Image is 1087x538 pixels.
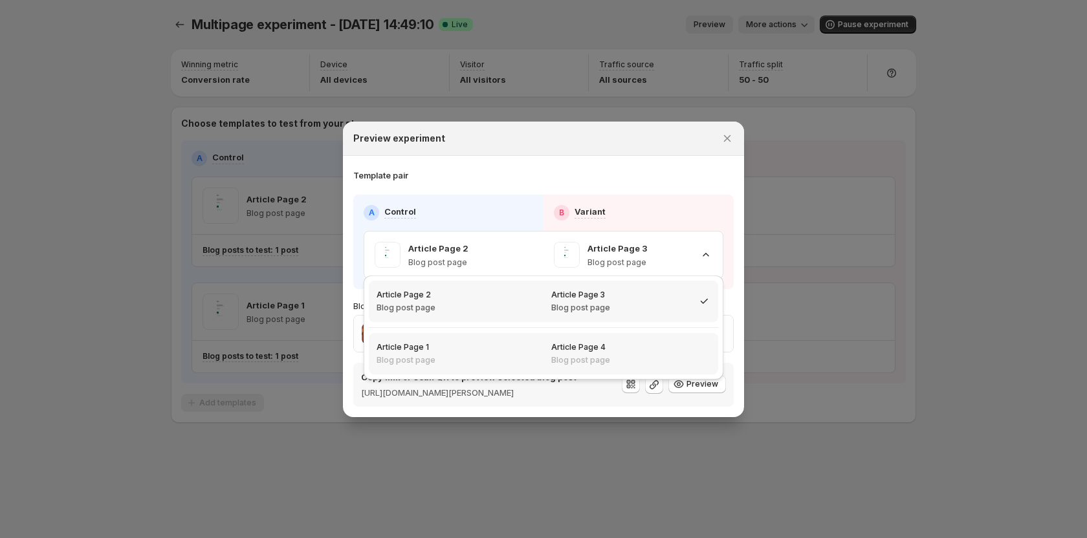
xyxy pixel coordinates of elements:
[353,132,445,145] h2: Preview experiment
[361,386,576,399] p: [URL][DOMAIN_NAME][PERSON_NAME]
[559,208,564,218] h2: B
[369,208,375,218] h2: A
[587,242,647,255] p: Article Page 3
[384,205,416,218] p: Control
[575,205,606,218] p: Variant
[353,169,408,182] h3: Template pair
[718,129,736,147] button: Close
[408,257,468,268] p: Blog post page
[377,355,435,365] p: Blog post page
[377,342,429,352] p: Article Page 1
[551,342,606,352] p: Article Page 4
[551,290,605,300] p: Article Page 3
[587,257,647,268] p: Blog post page
[375,242,401,268] img: Article Page 2
[353,299,734,312] p: Blog post to preview
[377,303,435,313] p: Blog post page
[408,242,468,255] p: Article Page 2
[377,290,431,300] p: Article Page 2
[551,303,610,313] p: Blog post page
[554,242,580,268] img: Article Page 3
[551,355,610,365] p: Blog post page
